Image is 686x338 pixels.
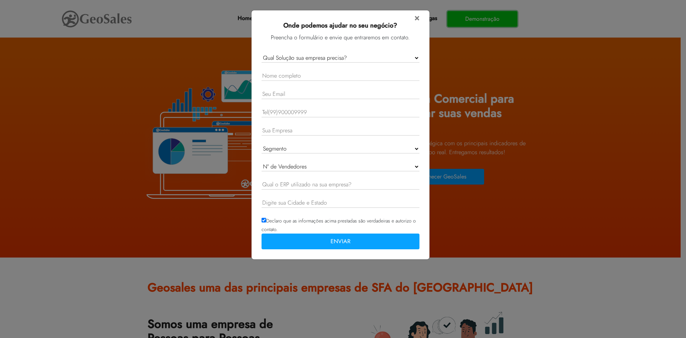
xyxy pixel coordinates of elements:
[262,126,419,136] input: Sua Empresa
[262,217,419,246] small: Declaro que as informações acima prestadas são verdadeiras e autorizo o contato.
[262,234,419,249] button: ENVIAR
[262,198,419,208] input: Digite sua Cidade e Estado
[262,89,419,99] input: Seu Email
[262,71,419,81] input: Nome completo
[414,11,419,24] span: ×
[262,108,419,117] input: Tel(99)900009999
[283,21,397,30] b: Onde podemos ajudar no seu negócio?
[414,13,419,22] button: Close
[271,33,410,42] label: Preencha o formulário e envie que entraremos em contato.
[262,180,419,190] input: Qual o ERP utilizado na sua empresa?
